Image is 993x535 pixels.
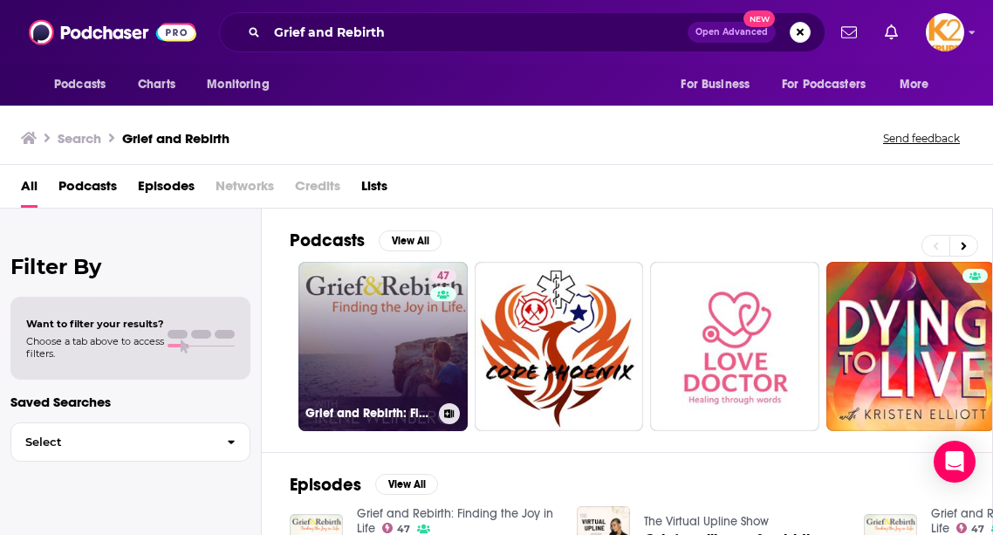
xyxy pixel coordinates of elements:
[219,12,825,52] div: Search podcasts, credits, & more...
[138,172,195,208] a: Episodes
[695,28,768,37] span: Open Advanced
[127,68,186,101] a: Charts
[688,22,776,43] button: Open AdvancedNew
[379,230,442,251] button: View All
[10,422,250,462] button: Select
[834,17,864,47] a: Show notifications dropdown
[956,523,985,533] a: 47
[361,172,387,208] a: Lists
[267,18,688,46] input: Search podcasts, credits, & more...
[58,172,117,208] a: Podcasts
[437,268,449,285] span: 47
[290,474,361,496] h2: Episodes
[11,436,213,448] span: Select
[382,523,411,533] a: 47
[900,72,929,97] span: More
[26,318,164,330] span: Want to filter your results?
[743,10,775,27] span: New
[298,262,468,431] a: 47Grief and Rebirth: Finding the Joy in Life
[54,72,106,97] span: Podcasts
[26,335,164,360] span: Choose a tab above to access filters.
[878,17,905,47] a: Show notifications dropdown
[10,254,250,279] h2: Filter By
[29,16,196,49] img: Podchaser - Follow, Share and Rate Podcasts
[290,230,442,251] a: PodcastsView All
[58,130,101,147] h3: Search
[644,514,769,529] a: The Virtual Upline Show
[397,525,410,533] span: 47
[195,68,291,101] button: open menu
[668,68,771,101] button: open menu
[934,441,976,483] div: Open Intercom Messenger
[430,269,456,283] a: 47
[290,474,438,496] a: EpisodesView All
[138,72,175,97] span: Charts
[290,230,365,251] h2: Podcasts
[926,13,964,51] button: Show profile menu
[42,68,128,101] button: open menu
[926,13,964,51] span: Logged in as K2Krupp
[878,131,965,146] button: Send feedback
[305,406,432,421] h3: Grief and Rebirth: Finding the Joy in Life
[216,172,274,208] span: Networks
[10,394,250,410] p: Saved Searches
[122,130,229,147] h3: Grief and Rebirth
[971,525,984,533] span: 47
[375,474,438,495] button: View All
[887,68,951,101] button: open menu
[782,72,866,97] span: For Podcasters
[21,172,38,208] a: All
[681,72,750,97] span: For Business
[926,13,964,51] img: User Profile
[207,72,269,97] span: Monitoring
[770,68,891,101] button: open menu
[295,172,340,208] span: Credits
